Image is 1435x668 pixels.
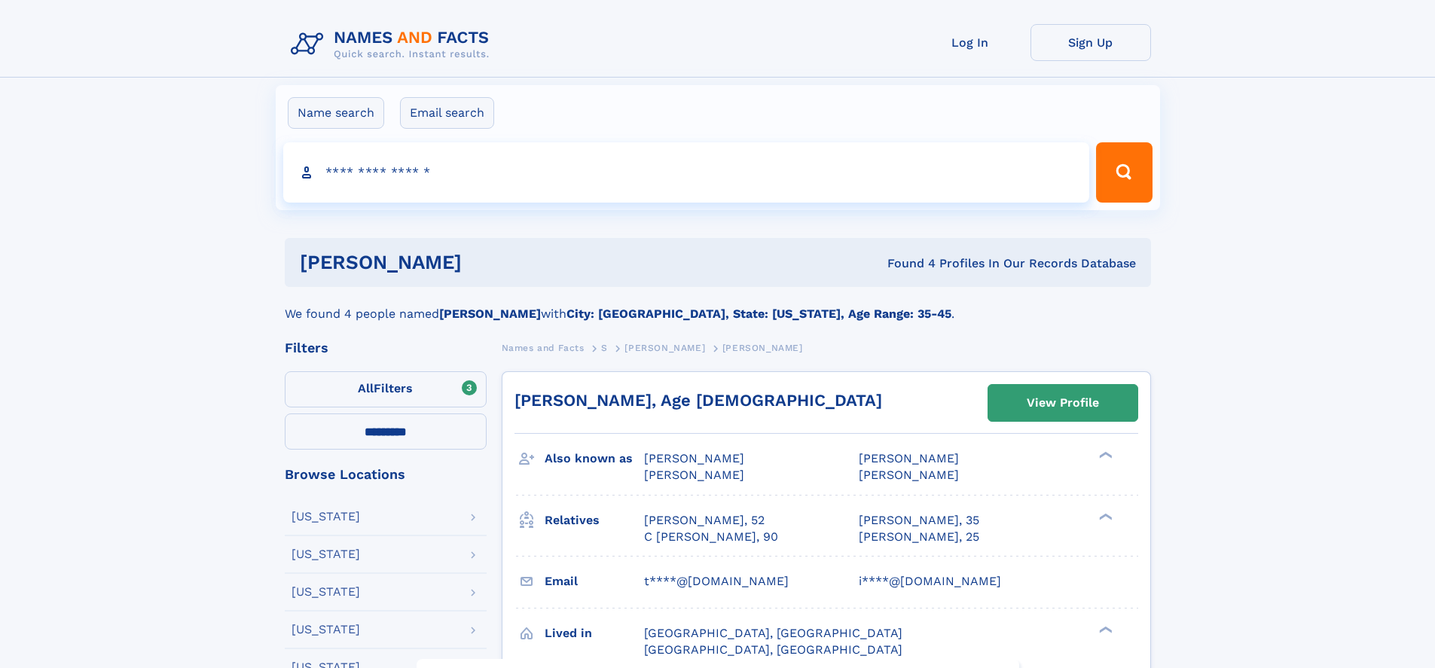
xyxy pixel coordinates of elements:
[358,381,374,395] span: All
[601,338,608,357] a: S
[1096,142,1152,203] button: Search Button
[566,307,951,321] b: City: [GEOGRAPHIC_DATA], State: [US_STATE], Age Range: 35-45
[545,508,644,533] h3: Relatives
[674,255,1136,272] div: Found 4 Profiles In Our Records Database
[644,468,744,482] span: [PERSON_NAME]
[859,512,979,529] a: [PERSON_NAME], 35
[514,391,882,410] a: [PERSON_NAME], Age [DEMOGRAPHIC_DATA]
[292,624,360,636] div: [US_STATE]
[988,385,1137,421] a: View Profile
[285,24,502,65] img: Logo Names and Facts
[1095,450,1113,460] div: ❯
[283,142,1090,203] input: search input
[292,511,360,523] div: [US_STATE]
[292,586,360,598] div: [US_STATE]
[644,451,744,465] span: [PERSON_NAME]
[400,97,494,129] label: Email search
[644,626,902,640] span: [GEOGRAPHIC_DATA], [GEOGRAPHIC_DATA]
[859,451,959,465] span: [PERSON_NAME]
[859,529,979,545] a: [PERSON_NAME], 25
[1027,386,1099,420] div: View Profile
[859,468,959,482] span: [PERSON_NAME]
[1095,624,1113,634] div: ❯
[292,548,360,560] div: [US_STATE]
[644,512,765,529] a: [PERSON_NAME], 52
[285,341,487,355] div: Filters
[502,338,585,357] a: Names and Facts
[300,253,675,272] h1: [PERSON_NAME]
[644,529,778,545] a: C [PERSON_NAME], 90
[285,287,1151,323] div: We found 4 people named with .
[285,371,487,407] label: Filters
[1030,24,1151,61] a: Sign Up
[1095,511,1113,521] div: ❯
[545,621,644,646] h3: Lived in
[545,446,644,471] h3: Also known as
[439,307,541,321] b: [PERSON_NAME]
[624,338,705,357] a: [PERSON_NAME]
[644,642,902,657] span: [GEOGRAPHIC_DATA], [GEOGRAPHIC_DATA]
[545,569,644,594] h3: Email
[288,97,384,129] label: Name search
[601,343,608,353] span: S
[624,343,705,353] span: [PERSON_NAME]
[285,468,487,481] div: Browse Locations
[722,343,803,353] span: [PERSON_NAME]
[910,24,1030,61] a: Log In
